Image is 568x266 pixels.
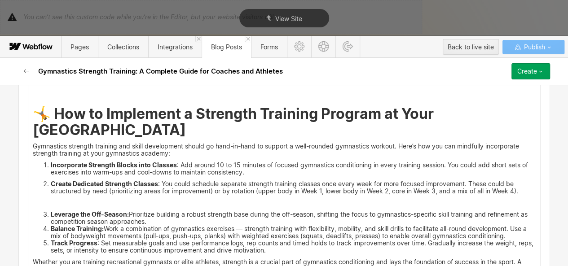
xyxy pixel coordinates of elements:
[158,43,193,51] span: Integrations
[51,225,104,232] strong: Balance Training:
[51,161,177,169] strong: Incorporate Strength Blocks into Classes
[33,90,536,97] p: ‍
[448,40,494,54] div: Back to live site
[502,40,564,54] button: Publish
[51,210,129,218] strong: Leverage the Off-Season:
[245,36,251,42] a: Close 'Blog Posts' tab
[51,239,97,247] strong: Track Progress
[443,39,499,55] button: Back to live site
[51,180,158,188] strong: Create Dedicated Strength Classes
[51,225,536,240] li: Work a combination of gymnastics exercises — strength training with flexibility, mobility, and sk...
[51,240,536,254] li: : Set measurable goals and use performance logs, rep counts and timed holds to track improvements...
[51,180,536,195] li: : You could schedule separate strength training classes once every week for more focused improvem...
[38,67,283,76] h2: Gymnastics Strength Training: A Complete Guide for Coaches and Athletes
[275,15,302,22] span: View Site
[33,105,437,139] strong: 🤸 How to Implement a Strength Training Program at Your [GEOGRAPHIC_DATA]
[51,161,536,176] li: : Add around 10 to 15 minutes of focused gymnastics conditioning in every training session. You c...
[195,36,202,42] a: Close 'Integrations' tab
[33,143,536,157] p: Gymnastics strength training and skill development should go hand-in-hand to support a well-round...
[107,43,139,51] span: Collections
[33,199,536,206] p: ‍
[511,63,550,79] button: Create
[51,211,536,225] li: Prioritize building a robust strength base during the off-season, shifting the focus to gymnastic...
[260,43,278,51] span: Forms
[70,43,89,51] span: Pages
[517,68,537,75] div: Create
[522,40,545,54] span: Publish
[211,43,242,51] span: Blog Posts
